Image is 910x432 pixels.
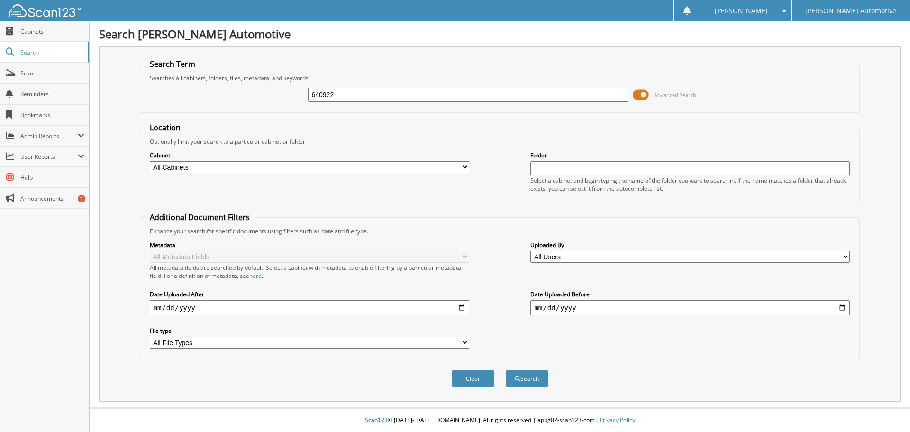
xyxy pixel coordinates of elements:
span: Help [20,174,84,182]
span: Reminders [20,90,84,98]
span: Bookmarks [20,111,84,119]
legend: Location [145,122,185,133]
label: Date Uploaded After [150,290,469,298]
label: Cabinet [150,151,469,159]
span: [PERSON_NAME] [715,8,768,14]
div: Enhance your search for specific documents using filters such as date and file type. [145,227,855,235]
span: Cabinets [20,28,84,36]
span: Advanced Search [654,92,696,99]
div: 7 [78,195,85,202]
span: Admin Reports [20,132,78,140]
button: Search [506,370,548,387]
a: Privacy Policy [600,416,635,424]
legend: Search Term [145,59,200,69]
iframe: Chat Widget [863,386,910,432]
div: Searches all cabinets, folders, files, metadata, and keywords [145,74,855,82]
span: [PERSON_NAME] Automotive [805,8,896,14]
img: scan123-logo-white.svg [9,4,81,17]
span: Search [20,48,83,56]
div: Select a cabinet and begin typing the name of the folder you want to search in. If the name match... [530,176,850,193]
button: Clear [452,370,494,387]
a: here [249,272,262,280]
label: Metadata [150,241,469,249]
input: start [150,300,469,315]
label: Uploaded By [530,241,850,249]
label: Date Uploaded Before [530,290,850,298]
span: Scan [20,69,84,77]
div: All metadata fields are searched by default. Select a cabinet with metadata to enable filtering b... [150,264,469,280]
span: Announcements [20,194,84,202]
div: © [DATE]-[DATE] [DOMAIN_NAME]. All rights reserved | appg02-scan123-com | [90,409,910,432]
span: User Reports [20,153,78,161]
legend: Additional Document Filters [145,212,255,222]
h1: Search [PERSON_NAME] Automotive [99,26,901,42]
div: Optionally limit your search to a particular cabinet or folder [145,138,855,146]
label: Folder [530,151,850,159]
span: Scan123 [365,416,388,424]
input: end [530,300,850,315]
label: File type [150,327,469,335]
